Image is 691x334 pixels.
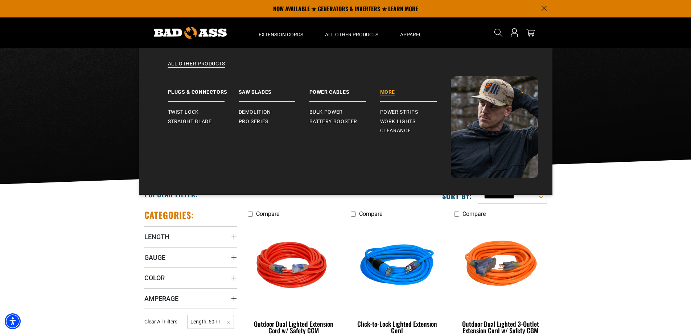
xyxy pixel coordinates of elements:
[389,17,433,48] summary: Apparel
[380,128,411,134] span: Clearance
[248,17,314,48] summary: Extension Cords
[451,76,538,178] img: Bad Ass Extension Cords
[248,321,340,334] div: Outdoor Dual Lighted Extension Cord w/ Safety CGM
[239,76,309,102] a: Saw Blades
[380,108,451,117] a: Power Strips
[144,189,198,199] h2: Popular Filter:
[153,60,538,76] a: All Other Products
[239,118,268,125] span: Pro Series
[325,31,378,38] span: All Other Products
[144,319,177,325] span: Clear All Filters
[239,108,309,117] a: Demolition
[351,225,443,308] img: blue
[144,274,165,282] span: Color
[525,28,536,37] a: cart
[187,318,234,325] a: Length: 50 FT
[380,109,418,116] span: Power Strips
[351,321,443,334] div: Click-to-Lock Lighted Extension Cord
[380,126,451,136] a: Clearance
[144,253,165,262] span: Gauge
[309,117,380,126] a: Battery Booster
[144,318,180,326] a: Clear All Filters
[256,210,279,217] span: Compare
[168,108,239,117] a: Twist Lock
[144,247,237,267] summary: Gauge
[455,225,546,308] img: orange
[239,109,271,116] span: Demolition
[509,17,520,48] a: Open this option
[259,31,303,38] span: Extension Cords
[454,321,547,334] div: Outdoor Dual Lighted 3-Outlet Extension Cord w/ Safety CGM
[168,118,212,125] span: Straight Blade
[380,76,451,102] a: Battery Booster More Power Strips
[144,233,169,241] span: Length
[187,315,234,329] span: Length: 50 FT
[168,117,239,126] a: Straight Blade
[493,27,504,39] summary: Search
[309,108,380,117] a: Bulk Power
[309,76,380,102] a: Power Cables
[144,226,237,247] summary: Length
[400,31,422,38] span: Apparel
[144,267,237,288] summary: Color
[309,109,343,116] span: Bulk Power
[5,313,21,329] div: Accessibility Menu
[144,294,178,303] span: Amperage
[309,118,358,125] span: Battery Booster
[168,109,199,116] span: Twist Lock
[154,27,227,39] img: Bad Ass Extension Cords
[462,210,486,217] span: Compare
[442,191,472,201] label: Sort by:
[248,225,340,308] img: Red
[144,209,194,221] h2: Categories:
[359,210,382,217] span: Compare
[380,118,416,125] span: Work Lights
[144,288,237,309] summary: Amperage
[314,17,389,48] summary: All Other Products
[380,117,451,126] a: Work Lights
[239,117,309,126] a: Pro Series
[168,76,239,102] a: Plugs & Connectors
